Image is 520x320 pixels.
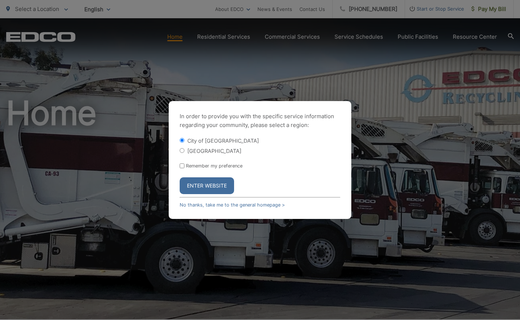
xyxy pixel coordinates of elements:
[180,202,285,208] a: No thanks, take me to the general homepage >
[187,138,259,144] label: City of [GEOGRAPHIC_DATA]
[180,112,340,130] p: In order to provide you with the specific service information regarding your community, please se...
[186,163,242,169] label: Remember my preference
[187,148,241,154] label: [GEOGRAPHIC_DATA]
[180,177,234,194] button: Enter Website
